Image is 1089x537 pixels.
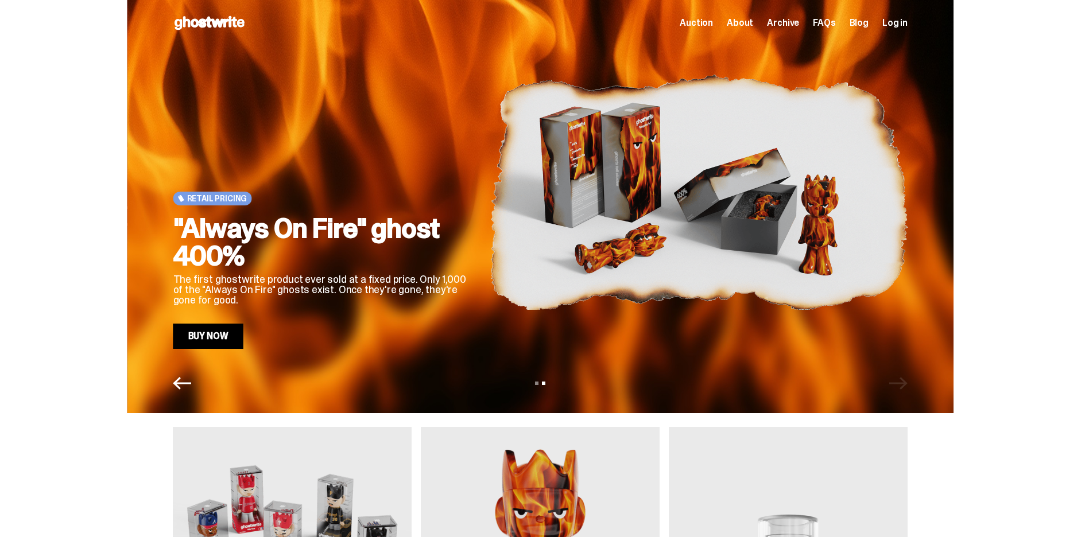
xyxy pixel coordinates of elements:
[535,382,538,385] button: View slide 1
[850,18,869,28] a: Blog
[490,36,908,349] img: "Always On Fire" ghost 400%
[173,374,191,392] button: Previous
[173,274,472,305] p: The first ghostwrite product ever sold at a fixed price. Only 1,000 of the "Always On Fire" ghost...
[187,194,247,203] span: Retail Pricing
[680,18,713,28] a: Auction
[813,18,835,28] a: FAQs
[542,382,545,385] button: View slide 2
[767,18,799,28] a: Archive
[173,215,472,270] h2: "Always On Fire" ghost 400%
[882,18,908,28] a: Log in
[173,324,243,349] a: Buy Now
[727,18,753,28] a: About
